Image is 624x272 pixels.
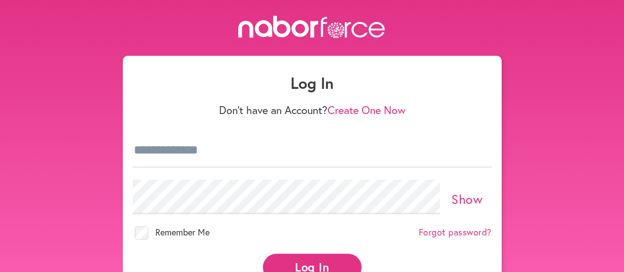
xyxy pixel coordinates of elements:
a: Forgot password? [419,227,492,238]
a: Show [451,191,482,207]
h1: Log In [133,74,492,92]
a: Create One Now [328,103,405,117]
span: Remember Me [155,226,210,238]
p: Don't have an Account? [133,104,492,117]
